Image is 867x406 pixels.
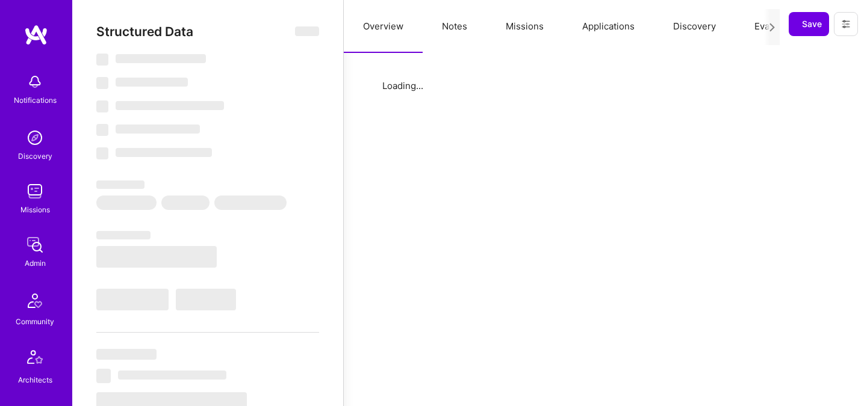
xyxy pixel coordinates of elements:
img: logo [24,24,48,46]
span: ‌ [96,246,217,268]
div: Notifications [14,94,57,106]
span: Save [796,18,822,30]
span: ‌ [161,195,210,210]
span: ‌ [96,100,108,112]
span: ‌ [116,54,206,63]
i: icon Next [768,23,777,32]
span: ‌ [118,371,226,380]
img: bell [23,70,47,94]
div: Missions [20,203,50,216]
span: ‌ [96,124,108,136]
img: teamwork [23,179,47,203]
span: ‌ [96,369,111,383]
img: admin teamwork [23,233,47,257]
span: ‌ [116,125,200,134]
div: Community [16,315,54,328]
span: ‌ [116,78,188,87]
span: ‌ [116,101,224,110]
span: ‌ [96,289,169,310]
span: ‌ [96,54,108,66]
img: discovery [23,126,47,150]
div: Architects [18,374,52,386]
span: Structured Data [96,24,193,39]
span: ‌ [176,289,236,310]
span: ‌ [96,195,157,210]
span: ‌ [96,231,151,239]
span: ‌ [295,26,319,36]
span: ‌ [96,349,157,360]
span: ‌ [96,147,108,159]
img: Community [20,286,49,315]
div: Loading... [382,79,828,92]
span: ‌ [96,180,144,189]
div: Discovery [18,150,52,162]
span: ‌ [116,148,212,157]
span: ‌ [214,195,287,210]
button: Save [789,12,829,36]
img: Architects [20,345,49,374]
span: ‌ [96,77,108,89]
div: Admin [25,257,46,269]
